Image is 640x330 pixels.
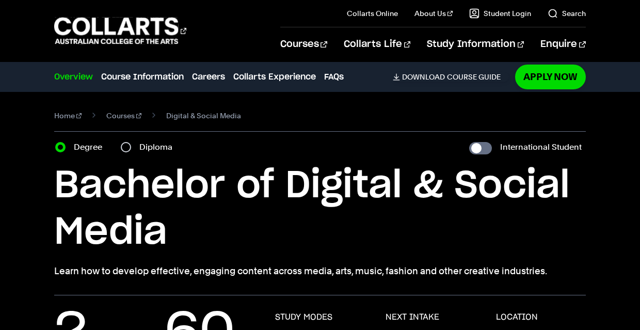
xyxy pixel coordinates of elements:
h3: NEXT INTAKE [386,312,439,322]
a: Apply Now [515,65,586,89]
a: Collarts Experience [233,71,316,83]
a: Collarts Online [347,8,398,19]
a: Enquire [540,27,585,61]
a: FAQs [324,71,344,83]
a: Search [548,8,586,19]
h3: LOCATION [496,312,538,322]
a: Student Login [469,8,531,19]
a: Courses [280,27,327,61]
a: About Us [414,8,453,19]
a: Careers [192,71,225,83]
a: Study Information [427,27,524,61]
h3: STUDY MODES [275,312,332,322]
a: Overview [54,71,93,83]
label: Degree [74,140,108,154]
h1: Bachelor of Digital & Social Media [54,163,585,256]
a: Courses [106,108,141,123]
span: Download [402,72,445,82]
a: DownloadCourse Guide [393,72,509,82]
div: Go to homepage [54,16,186,45]
p: Learn how to develop effective, engaging content across media, arts, music, fashion and other cre... [54,264,585,278]
a: Collarts Life [344,27,410,61]
a: Course Information [101,71,184,83]
a: Home [54,108,82,123]
label: International Student [500,140,582,154]
span: Digital & Social Media [166,108,241,123]
label: Diploma [139,140,179,154]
